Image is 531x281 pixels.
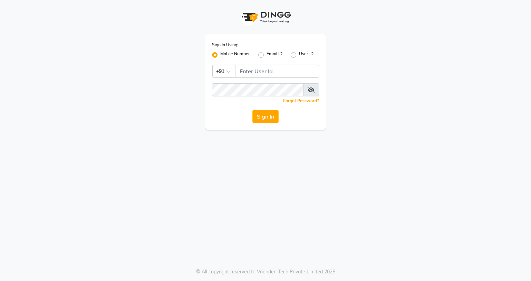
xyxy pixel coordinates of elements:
[220,51,250,59] label: Mobile Number
[299,51,313,59] label: User ID
[212,42,238,48] label: Sign In Using:
[267,51,282,59] label: Email ID
[252,110,279,123] button: Sign In
[283,98,319,103] a: Forgot Password?
[235,65,319,78] input: Username
[238,7,293,27] img: logo1.svg
[212,83,303,96] input: Username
